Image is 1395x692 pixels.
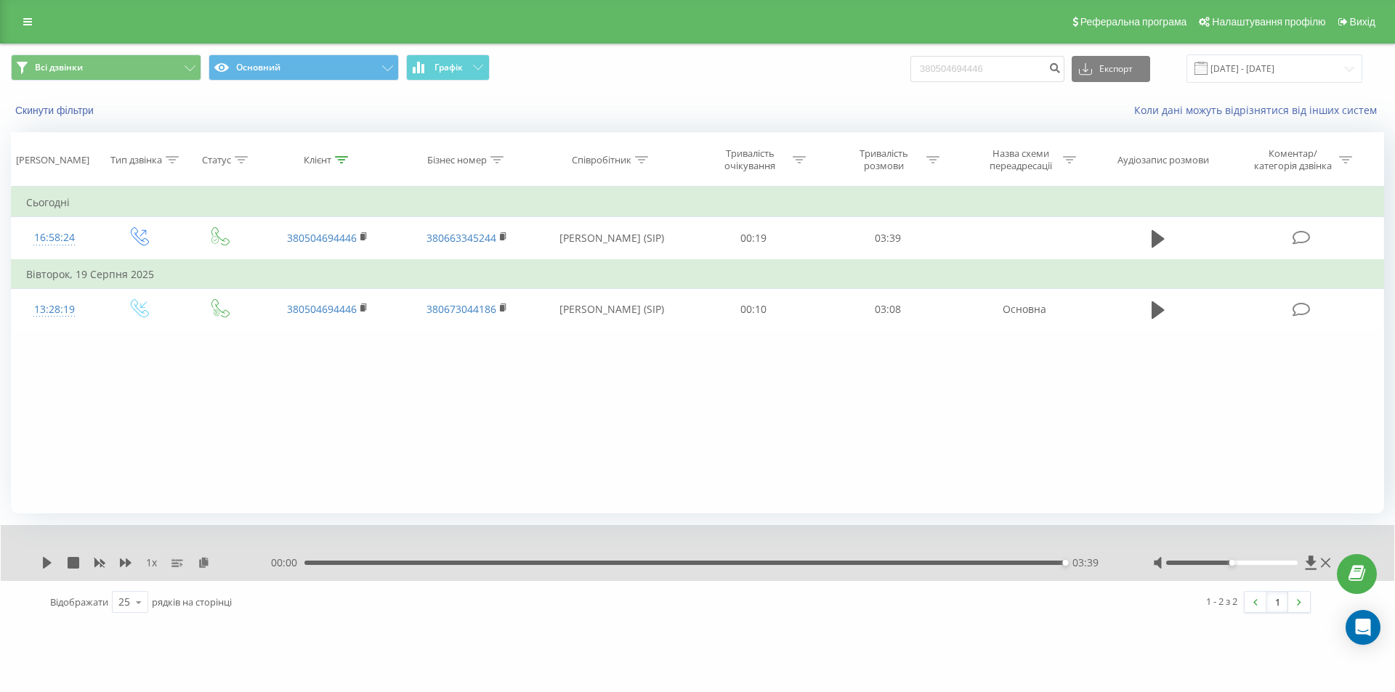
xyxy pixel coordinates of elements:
a: 380504694446 [287,231,357,245]
div: 16:58:24 [26,224,83,252]
div: Коментар/категорія дзвінка [1250,147,1335,172]
div: Open Intercom Messenger [1346,610,1380,645]
td: 00:10 [687,288,820,330]
button: Основний [209,54,399,81]
span: Графік [434,62,463,73]
div: Назва схеми переадресації [982,147,1059,172]
div: Аудіозапис розмови [1117,154,1209,166]
span: рядків на сторінці [152,595,232,608]
span: 00:00 [271,555,304,570]
a: Коли дані можуть відрізнятися вiд інших систем [1134,103,1384,117]
td: 00:19 [687,217,820,260]
a: 380504694446 [287,302,357,316]
span: Відображати [50,595,108,608]
span: Вихід [1350,16,1375,28]
button: Всі дзвінки [11,54,201,81]
div: Співробітник [572,154,631,166]
td: Сьогодні [12,188,1384,217]
div: Тривалість розмови [845,147,923,172]
td: Вівторок, 19 Серпня 2025 [12,260,1384,289]
button: Скинути фільтри [11,104,101,117]
span: 03:39 [1072,555,1099,570]
a: 1 [1266,592,1288,612]
td: [PERSON_NAME] (SIP) [536,288,687,330]
span: Реферальна програма [1080,16,1187,28]
td: Основна [955,288,1094,330]
button: Експорт [1072,56,1150,82]
div: Статус [202,154,231,166]
span: Налаштування профілю [1212,16,1325,28]
div: Тривалість очікування [711,147,789,172]
div: Бізнес номер [427,154,487,166]
td: [PERSON_NAME] (SIP) [536,217,687,260]
button: Графік [406,54,490,81]
div: Accessibility label [1229,560,1234,566]
span: Всі дзвінки [35,62,83,73]
div: [PERSON_NAME] [16,154,89,166]
a: 380673044186 [426,302,496,316]
td: 03:08 [820,288,954,330]
div: Тип дзвінка [110,154,162,166]
span: 1 x [146,555,157,570]
div: 25 [118,595,130,609]
div: Клієнт [304,154,331,166]
a: 380663345244 [426,231,496,245]
div: 13:28:19 [26,296,83,324]
div: Accessibility label [1062,560,1068,566]
div: 1 - 2 з 2 [1206,594,1237,608]
input: Пошук за номером [910,56,1064,82]
td: 03:39 [820,217,954,260]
